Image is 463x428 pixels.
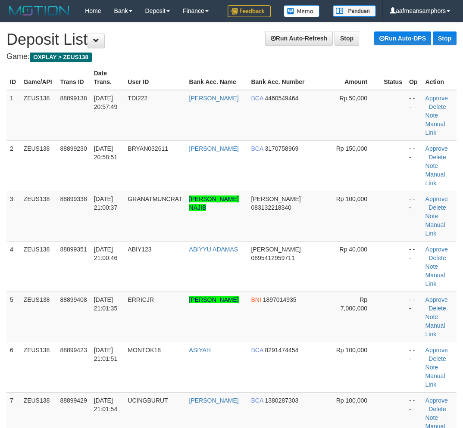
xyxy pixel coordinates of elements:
[374,31,431,45] a: Run Auto-DPS
[20,90,57,141] td: ZEUS138
[94,347,118,362] span: [DATE] 21:01:51
[425,296,448,303] a: Approve
[6,31,457,48] h1: Deposit List
[406,65,422,90] th: Op
[251,397,263,404] span: BCA
[6,342,20,392] td: 6
[406,140,422,191] td: - - -
[265,31,333,46] a: Run Auto-Refresh
[60,145,87,152] span: 88899230
[91,65,125,90] th: Date Trans.
[6,241,20,292] td: 4
[425,162,438,169] a: Note
[425,112,438,119] a: Note
[265,347,298,354] span: 8291474454
[265,145,298,152] span: 3170758969
[6,4,72,17] img: MOTION_logo.png
[20,342,57,392] td: ZEUS138
[425,347,448,354] a: Approve
[20,65,57,90] th: Game/API
[336,347,367,354] span: Rp 100,000
[406,90,422,141] td: - - -
[336,145,367,152] span: Rp 150,000
[189,145,239,152] a: [PERSON_NAME]
[94,195,118,211] span: [DATE] 21:00:37
[425,195,448,202] a: Approve
[406,342,422,392] td: - - -
[60,246,87,253] span: 88899351
[6,53,457,61] h4: Game:
[128,145,168,152] span: BRYAN032611
[94,246,118,261] span: [DATE] 21:00:46
[330,65,380,90] th: Amount
[429,355,446,362] a: Delete
[6,90,20,141] td: 1
[263,296,297,303] span: 1897014935
[20,140,57,191] td: ZEUS138
[60,296,87,303] span: 88899408
[425,171,445,186] a: Manual Link
[425,95,448,102] a: Approve
[128,347,161,354] span: MONTOK18
[265,397,298,404] span: 1380287303
[429,103,446,110] a: Delete
[189,296,239,303] a: [PERSON_NAME]
[20,292,57,342] td: ZEUS138
[94,145,118,161] span: [DATE] 20:58:51
[189,397,239,404] a: [PERSON_NAME]
[189,195,239,211] a: [PERSON_NAME] NAJIB
[340,95,368,102] span: Rp 50,000
[340,246,368,253] span: Rp 40,000
[251,296,261,303] span: BNI
[247,65,330,90] th: Bank Acc. Number
[94,397,118,412] span: [DATE] 21:01:54
[425,246,448,253] a: Approve
[284,5,320,17] img: Button%20Memo.svg
[128,195,182,202] span: GRANATMUNCRAT
[429,305,446,312] a: Delete
[128,95,147,102] span: TDI222
[94,95,118,110] span: [DATE] 20:57:49
[429,154,446,161] a: Delete
[425,221,445,237] a: Manual Link
[6,191,20,241] td: 3
[425,213,438,220] a: Note
[251,254,294,261] span: 0895412959711
[251,204,291,211] span: 083132218340
[6,140,20,191] td: 2
[20,191,57,241] td: ZEUS138
[189,347,211,354] a: ASIYAH
[429,406,446,412] a: Delete
[336,195,367,202] span: Rp 100,000
[6,292,20,342] td: 5
[251,195,300,202] span: [PERSON_NAME]
[433,31,457,45] a: Stop
[425,414,438,421] a: Note
[56,65,90,90] th: Trans ID
[251,246,300,253] span: [PERSON_NAME]
[251,347,263,354] span: BCA
[425,263,438,270] a: Note
[251,145,263,152] span: BCA
[265,95,298,102] span: 4460549464
[425,364,438,371] a: Note
[425,313,438,320] a: Note
[30,53,92,62] span: OXPLAY > ZEUS138
[228,5,271,17] img: Feedback.jpg
[425,322,445,338] a: Manual Link
[425,145,448,152] a: Approve
[128,296,154,303] span: ERRICJR
[186,65,248,90] th: Bank Acc. Name
[406,191,422,241] td: - - -
[189,95,239,102] a: [PERSON_NAME]
[333,5,376,17] img: panduan.png
[335,31,359,46] a: Stop
[341,296,367,312] span: Rp 7,000,000
[425,397,448,404] a: Approve
[94,296,118,312] span: [DATE] 21:01:35
[425,272,445,287] a: Manual Link
[20,241,57,292] td: ZEUS138
[189,246,238,253] a: ABIYYU ADAMAS
[251,95,263,102] span: BCA
[6,65,20,90] th: ID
